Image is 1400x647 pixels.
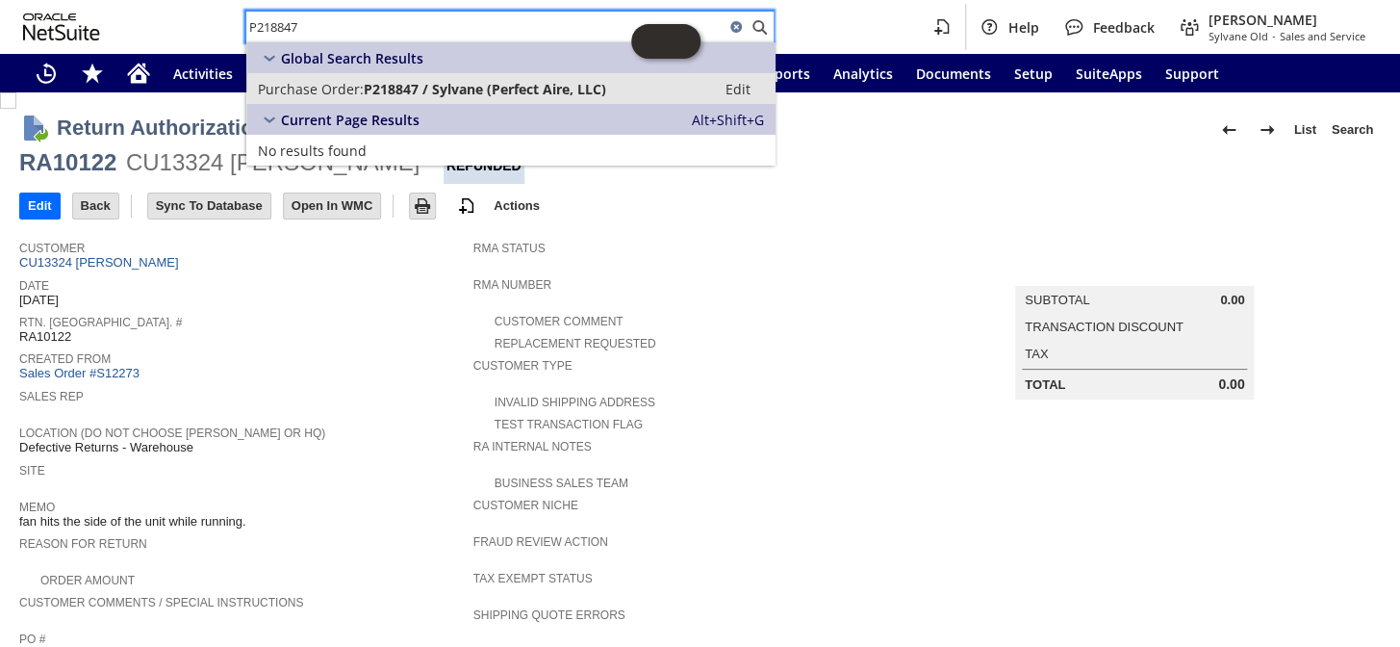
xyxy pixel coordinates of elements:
a: Activities [162,54,244,92]
a: Customer [19,242,85,255]
span: P218847 / Sylvane (Perfect Aire, LLC) [364,80,606,98]
a: Subtotal [1025,293,1089,307]
span: fan hits the side of the unit while running. [19,514,246,530]
a: List [1286,115,1324,145]
a: Documents [904,54,1003,92]
a: Date [19,279,49,293]
a: Search [1324,115,1381,145]
span: Global Search Results [281,49,423,67]
a: Edit: [704,77,772,100]
a: Reason For Return [19,537,147,551]
span: Analytics [833,65,893,83]
span: Alt+Shift+G [692,111,764,129]
span: Activities [173,65,233,83]
a: Tax Exempt Status [473,572,593,585]
svg: Home [127,62,150,85]
a: Shipping Quote Errors [473,608,625,622]
a: Tax [1025,347,1048,361]
a: No results found [246,135,776,166]
a: RMA Status [473,242,546,255]
img: Print [411,194,434,218]
a: Recent Records [23,54,69,92]
a: Invalid Shipping Address [495,396,655,409]
a: Reports [747,54,822,92]
a: Customer Type [473,359,573,373]
a: Transaction Discount [1025,320,1184,334]
span: Setup [1014,65,1053,83]
svg: Recent Records [35,62,58,85]
a: Customer Comments / Special Instructions [19,596,303,609]
span: No results found [258,142,367,160]
span: [PERSON_NAME] [1209,11,1365,29]
input: Sync To Database [148,194,270,219]
div: CU13324 [PERSON_NAME] [126,147,420,178]
span: [DATE] [19,293,59,308]
span: Current Page Results [281,111,420,129]
input: Print [410,194,435,219]
h1: Return Authorization [57,112,267,143]
img: Previous [1217,118,1240,142]
img: add-record.svg [455,194,478,218]
span: Defective Returns - Warehouse [19,440,193,455]
a: Order Amount [40,574,135,587]
a: Site [19,464,45,478]
input: Back [73,194,118,219]
a: Support [1154,54,1231,92]
span: Purchase Order: [258,80,364,98]
a: PO # [19,633,45,646]
span: Feedback [1093,18,1155,37]
span: Help [1008,18,1039,37]
a: Customer Comment [495,315,624,328]
svg: Search [748,15,771,39]
a: Actions [486,198,547,213]
a: Rtn. [GEOGRAPHIC_DATA]. # [19,316,182,329]
a: Business Sales Team [495,477,628,490]
div: RA10122 [19,147,116,178]
a: CU13324 [PERSON_NAME] [19,255,183,270]
a: Warehouse [244,54,342,92]
a: Fraud Review Action [473,535,608,549]
a: Sales Order #S12273 [19,366,144,380]
a: Analytics [822,54,904,92]
span: 0.00 [1218,376,1244,393]
a: SuiteApps [1064,54,1154,92]
img: Next [1256,118,1279,142]
span: Reports [758,65,810,83]
input: Open In WMC [284,194,381,219]
a: Total [1025,377,1065,392]
span: RA10122 [19,329,71,345]
span: Documents [916,65,991,83]
a: Test Transaction Flag [495,418,643,431]
span: Sylvane Old [1209,29,1268,43]
span: - [1272,29,1276,43]
a: Purchase Order:P218847 / Sylvane (Perfect Aire, LLC)Edit: [246,73,776,104]
a: Location (Do Not Choose [PERSON_NAME] or HQ) [19,427,325,440]
svg: Shortcuts [81,62,104,85]
span: SuiteApps [1076,65,1142,83]
a: Home [115,54,162,92]
a: Created From [19,352,111,366]
a: Replacement Requested [495,337,656,350]
a: Sales Rep [19,390,84,403]
span: 0.00 [1220,293,1244,308]
a: Memo [19,501,55,514]
div: Shortcuts [69,54,115,92]
a: Customer Niche [473,499,578,512]
span: Support [1165,65,1219,83]
a: RA Internal Notes [473,440,592,453]
div: Refunded [444,147,524,184]
input: Edit [20,194,60,219]
span: Oracle Guided Learning Widget. To move around, please hold and drag [666,24,700,59]
iframe: Click here to launch Oracle Guided Learning Help Panel [631,24,700,59]
a: RMA Number [473,278,551,292]
a: Setup [1003,54,1064,92]
svg: logo [23,13,100,40]
span: Sales and Service [1280,29,1365,43]
input: Search [246,15,725,39]
caption: Summary [1015,255,1254,286]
